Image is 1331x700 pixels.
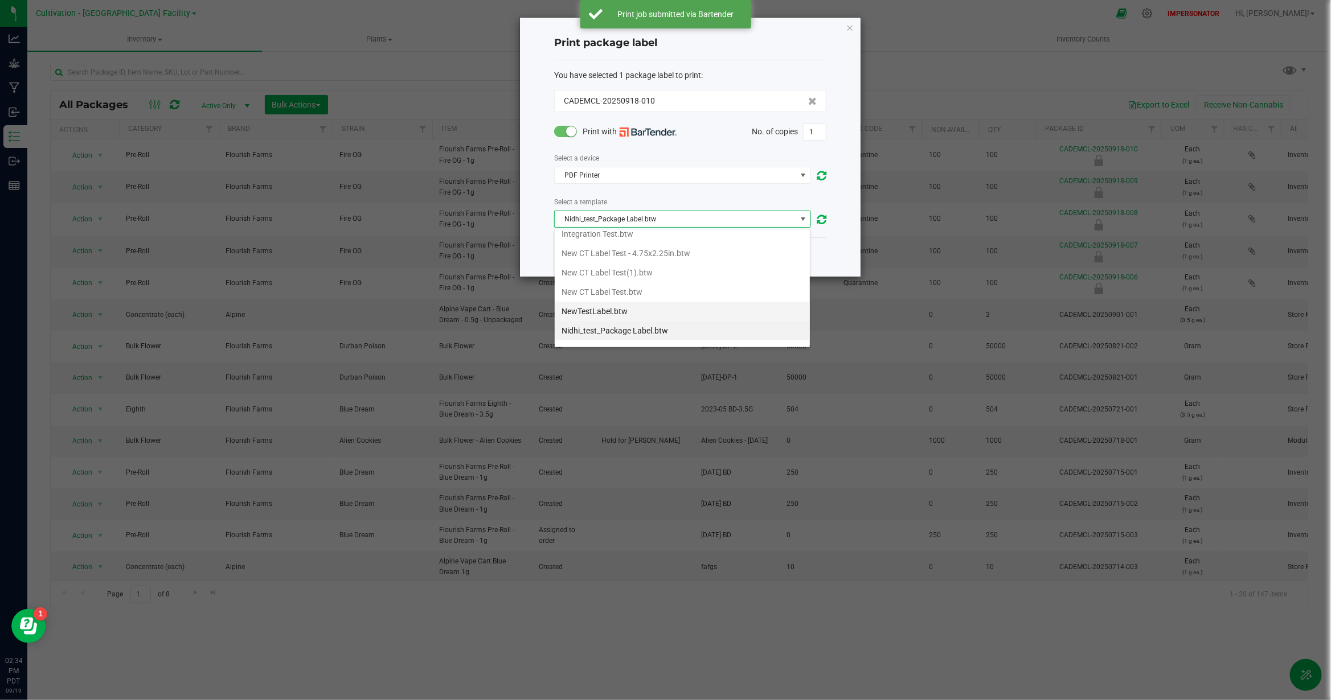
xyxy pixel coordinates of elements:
[555,167,796,183] span: PDF Printer
[609,9,743,20] div: Print job submitted via Bartender
[583,126,677,138] span: Print with
[554,36,826,51] h4: Print package label
[555,244,810,263] li: New CT Label Test - 4.75x2.25in.btw
[555,282,810,302] li: New CT Label Test.btw
[564,95,655,107] span: CADEMCL-20250918-010
[555,321,810,340] li: Nidhi_test_Package Label.btw
[555,340,810,360] li: Nidhi_Test_Plant_Label.btw
[11,609,46,643] iframe: Resource center
[752,126,798,135] span: No. of copies
[555,224,810,244] li: Integration Test.btw
[34,607,47,621] iframe: Resource center unread badge
[555,263,810,282] li: New CT Label Test(1).btw
[555,211,796,227] span: Nidhi_test_Package Label.btw
[620,127,677,137] img: bartender.png
[555,302,810,321] li: NewTestLabel.btw
[554,197,607,207] label: Select a template
[554,69,826,81] div: :
[554,71,701,80] span: You have selected 1 package label to print
[554,153,599,163] label: Select a device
